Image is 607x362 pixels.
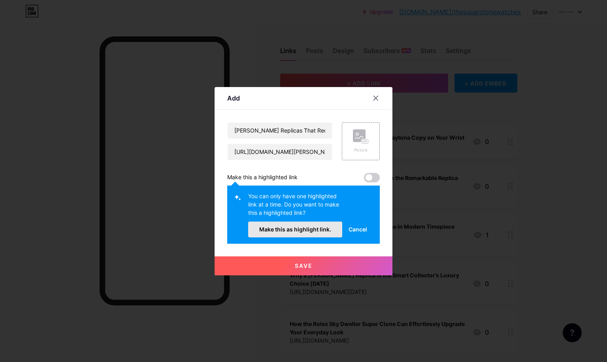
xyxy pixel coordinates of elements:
[248,222,342,237] button: Make this as highlight link.
[228,123,332,138] input: Title
[259,226,331,233] span: Make this as highlight link.
[295,262,313,269] span: Save
[227,93,240,103] div: Add
[353,147,369,153] div: Picture
[248,192,342,222] div: You can only have one highlighted link at a time. Do you want to make this a highlighted link?
[342,222,373,237] button: Cancel
[349,225,367,233] span: Cancel
[227,173,298,182] div: Make this a highlighted link
[228,144,332,160] input: URL
[215,256,392,275] button: Save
